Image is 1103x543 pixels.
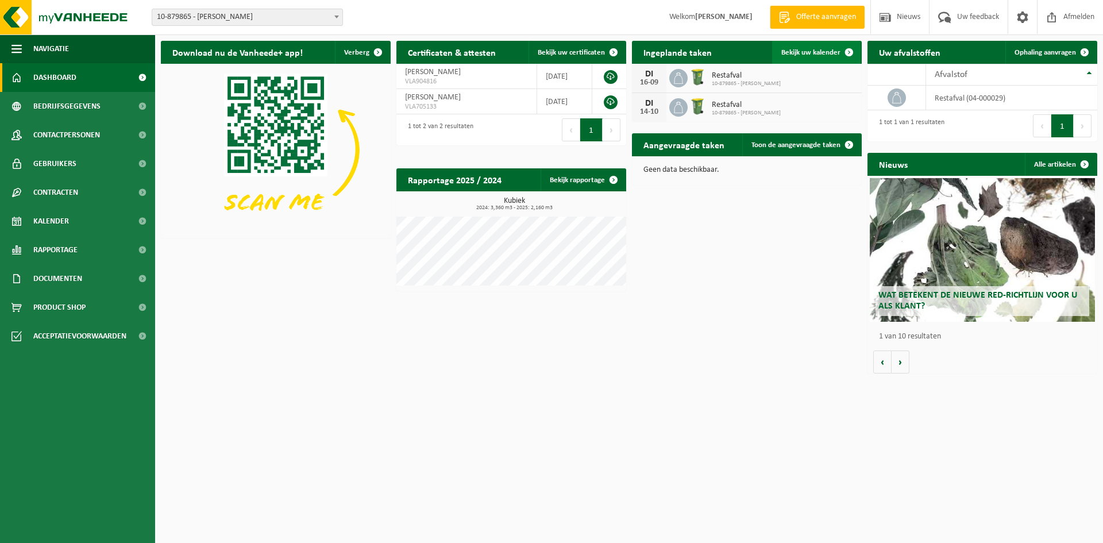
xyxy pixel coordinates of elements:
[402,197,626,211] h3: Kubiek
[712,71,781,80] span: Restafval
[688,97,707,116] img: WB-0240-HPE-GN-50
[781,49,840,56] span: Bekijk uw kalender
[751,141,840,149] span: Toon de aangevraagde taken
[742,133,861,156] a: Toon de aangevraagde taken
[632,133,736,156] h2: Aangevraagde taken
[712,101,781,110] span: Restafval
[529,41,625,64] a: Bekijk uw certificaten
[33,264,82,293] span: Documenten
[1033,114,1051,137] button: Previous
[638,79,661,87] div: 16-09
[1074,114,1092,137] button: Next
[33,92,101,121] span: Bedrijfsgegevens
[405,77,528,86] span: VLA904816
[161,64,391,236] img: Download de VHEPlus App
[926,86,1097,110] td: restafval (04-000029)
[33,322,126,351] span: Acceptatievoorwaarden
[580,118,603,141] button: 1
[562,118,580,141] button: Previous
[161,41,314,63] h2: Download nu de Vanheede+ app!
[33,63,76,92] span: Dashboard
[712,110,781,117] span: 10-879865 - [PERSON_NAME]
[935,70,967,79] span: Afvalstof
[632,41,723,63] h2: Ingeplande taken
[152,9,342,25] span: 10-879865 - LEENKNECHT FREDERIK - MOORSLEDE
[695,13,753,21] strong: [PERSON_NAME]
[33,34,69,63] span: Navigatie
[537,64,592,89] td: [DATE]
[688,67,707,87] img: WB-0240-HPE-GN-50
[638,99,661,108] div: DI
[396,168,513,191] h2: Rapportage 2025 / 2024
[793,11,859,23] span: Offerte aanvragen
[878,291,1077,311] span: Wat betekent de nieuwe RED-richtlijn voor u als klant?
[538,49,605,56] span: Bekijk uw certificaten
[405,102,528,111] span: VLA705133
[712,80,781,87] span: 10-879865 - [PERSON_NAME]
[772,41,861,64] a: Bekijk uw kalender
[1015,49,1076,56] span: Ophaling aanvragen
[879,333,1092,341] p: 1 van 10 resultaten
[344,49,369,56] span: Verberg
[638,70,661,79] div: DI
[1051,114,1074,137] button: 1
[335,41,389,64] button: Verberg
[405,68,461,76] span: [PERSON_NAME]
[643,166,850,174] p: Geen data beschikbaar.
[396,41,507,63] h2: Certificaten & attesten
[33,207,69,236] span: Kalender
[1025,153,1096,176] a: Alle artikelen
[402,117,473,143] div: 1 tot 2 van 2 resultaten
[870,178,1095,322] a: Wat betekent de nieuwe RED-richtlijn voor u als klant?
[867,153,919,175] h2: Nieuws
[33,293,86,322] span: Product Shop
[638,108,661,116] div: 14-10
[873,113,944,138] div: 1 tot 1 van 1 resultaten
[537,89,592,114] td: [DATE]
[603,118,620,141] button: Next
[402,205,626,211] span: 2024: 3,360 m3 - 2025: 2,160 m3
[892,351,909,373] button: Volgende
[1005,41,1096,64] a: Ophaling aanvragen
[33,121,100,149] span: Contactpersonen
[873,351,892,373] button: Vorige
[33,149,76,178] span: Gebruikers
[405,93,461,102] span: [PERSON_NAME]
[541,168,625,191] a: Bekijk rapportage
[867,41,952,63] h2: Uw afvalstoffen
[152,9,343,26] span: 10-879865 - LEENKNECHT FREDERIK - MOORSLEDE
[33,178,78,207] span: Contracten
[33,236,78,264] span: Rapportage
[770,6,865,29] a: Offerte aanvragen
